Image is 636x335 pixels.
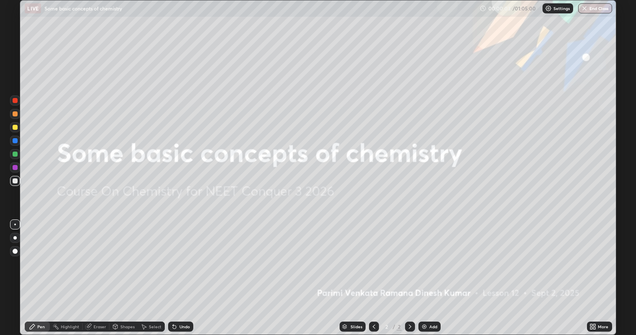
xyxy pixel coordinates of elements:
img: class-settings-icons [545,5,552,12]
img: add-slide-button [421,323,428,330]
p: LIVE [27,5,39,12]
div: Shapes [120,325,135,329]
div: / [392,324,395,329]
div: 2 [382,324,391,329]
p: Settings [553,6,570,10]
p: Some basic concepts of chemistry [44,5,122,12]
div: Slides [350,325,362,329]
img: end-class-cross [581,5,588,12]
div: Eraser [93,325,106,329]
div: Select [149,325,161,329]
div: Undo [179,325,190,329]
div: Pen [37,325,45,329]
div: 2 [397,323,402,330]
div: More [598,325,608,329]
button: End Class [578,3,612,13]
div: Add [429,325,437,329]
div: Highlight [61,325,79,329]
